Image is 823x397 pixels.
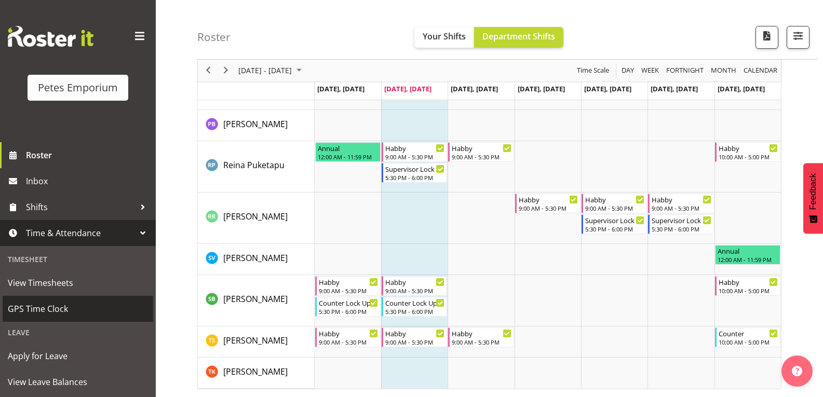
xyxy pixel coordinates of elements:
[519,194,578,204] div: Habby
[315,276,381,296] div: Stephanie Burdan"s event - Habby Begin From Monday, September 29, 2025 at 9:00:00 AM GMT+13:00 En...
[648,214,713,234] div: Ruth Robertson-Taylor"s event - Supervisor Lock Up Begin From Saturday, October 4, 2025 at 5:30:0...
[385,338,444,346] div: 9:00 AM - 5:30 PM
[719,286,778,295] div: 10:00 AM - 5:00 PM
[803,163,823,234] button: Feedback - Show survey
[223,159,285,171] a: Reina Puketapu
[318,153,378,161] div: 12:00 AM - 11:59 PM
[474,27,563,48] button: Department Shifts
[787,26,809,49] button: Filter Shifts
[651,84,698,93] span: [DATE], [DATE]
[319,328,378,338] div: Habby
[710,64,737,77] span: Month
[452,153,511,161] div: 9:00 AM - 5:30 PM
[715,276,780,296] div: Stephanie Burdan"s event - Habby Begin From Sunday, October 5, 2025 at 10:00:00 AM GMT+13:00 Ends...
[382,327,447,347] div: Tamara Straker"s event - Habby Begin From Tuesday, September 30, 2025 at 9:00:00 AM GMT+13:00 End...
[718,255,778,264] div: 12:00 AM - 11:59 PM
[385,173,444,182] div: 5:30 PM - 6:00 PM
[26,225,135,241] span: Time & Attendance
[237,64,306,77] button: September 2025
[198,110,315,141] td: Peter Bunn resource
[223,211,288,222] span: [PERSON_NAME]
[235,60,308,81] div: Sep 29 - Oct 05, 2025
[582,194,647,213] div: Ruth Robertson-Taylor"s event - Habby Begin From Friday, October 3, 2025 at 9:00:00 AM GMT+13:00 ...
[237,64,293,77] span: [DATE] - [DATE]
[198,275,315,326] td: Stephanie Burdan resource
[26,173,151,189] span: Inbox
[385,307,444,316] div: 5:30 PM - 6:00 PM
[319,286,378,295] div: 9:00 AM - 5:30 PM
[315,142,381,162] div: Reina Puketapu"s event - Annual Begin From Monday, September 29, 2025 at 12:00:00 AM GMT+13:00 En...
[198,358,315,389] td: Theo Kuzniarski resource
[665,64,706,77] button: Fortnight
[3,322,153,343] div: Leave
[755,26,778,49] button: Download a PDF of the roster according to the set date range.
[385,277,444,287] div: Habby
[385,163,444,174] div: Supervisor Lock Up
[452,143,511,153] div: Habby
[223,293,288,305] a: [PERSON_NAME]
[584,84,631,93] span: [DATE], [DATE]
[719,143,778,153] div: Habby
[482,31,555,42] span: Department Shifts
[26,147,151,163] span: Roster
[620,64,636,77] button: Timeline Day
[719,277,778,287] div: Habby
[719,153,778,161] div: 10:00 AM - 5:00 PM
[385,143,444,153] div: Habby
[223,334,288,347] a: [PERSON_NAME]
[652,194,711,204] div: Habby
[423,31,466,42] span: Your Shifts
[319,307,378,316] div: 5:30 PM - 6:00 PM
[3,270,153,296] a: View Timesheets
[223,365,288,378] a: [PERSON_NAME]
[718,84,765,93] span: [DATE], [DATE]
[652,215,711,225] div: Supervisor Lock Up
[223,118,288,130] a: [PERSON_NAME]
[585,194,644,204] div: Habby
[223,366,288,377] span: [PERSON_NAME]
[385,328,444,338] div: Habby
[640,64,661,77] button: Timeline Week
[382,142,447,162] div: Reina Puketapu"s event - Habby Begin From Tuesday, September 30, 2025 at 9:00:00 AM GMT+13:00 End...
[620,64,635,77] span: Day
[198,193,315,244] td: Ruth Robertson-Taylor resource
[8,275,148,291] span: View Timesheets
[319,277,378,287] div: Habby
[198,244,315,275] td: Sasha Vandervalk resource
[715,142,780,162] div: Reina Puketapu"s event - Habby Begin From Sunday, October 5, 2025 at 10:00:00 AM GMT+13:00 Ends A...
[715,327,780,347] div: Tamara Straker"s event - Counter Begin From Sunday, October 5, 2025 at 10:00:00 AM GMT+13:00 Ends...
[317,84,365,93] span: [DATE], [DATE]
[382,276,447,296] div: Stephanie Burdan"s event - Habby Begin From Tuesday, September 30, 2025 at 9:00:00 AM GMT+13:00 E...
[582,214,647,234] div: Ruth Robertson-Taylor"s event - Supervisor Lock Up Begin From Friday, October 3, 2025 at 5:30:00 ...
[576,64,610,77] span: Time Scale
[8,26,93,47] img: Rosterit website logo
[3,296,153,322] a: GPS Time Clock
[319,297,378,308] div: Counter Lock Up
[382,297,447,317] div: Stephanie Burdan"s event - Counter Lock Up Begin From Tuesday, September 30, 2025 at 5:30:00 PM G...
[315,297,381,317] div: Stephanie Burdan"s event - Counter Lock Up Begin From Monday, September 29, 2025 at 5:30:00 PM GM...
[715,245,780,265] div: Sasha Vandervalk"s event - Annual Begin From Sunday, October 5, 2025 at 12:00:00 AM GMT+13:00 End...
[8,301,148,317] span: GPS Time Clock
[384,84,431,93] span: [DATE], [DATE]
[315,327,381,347] div: Tamara Straker"s event - Habby Begin From Monday, September 29, 2025 at 9:00:00 AM GMT+13:00 Ends...
[198,326,315,358] td: Tamara Straker resource
[38,80,118,95] div: Petes Emporium
[201,64,215,77] button: Previous
[648,194,713,213] div: Ruth Robertson-Taylor"s event - Habby Begin From Saturday, October 4, 2025 at 9:00:00 AM GMT+13:0...
[223,210,288,223] a: [PERSON_NAME]
[709,64,738,77] button: Timeline Month
[718,245,778,256] div: Annual
[585,204,644,212] div: 9:00 AM - 5:30 PM
[217,60,235,81] div: next period
[585,225,644,233] div: 5:30 PM - 6:00 PM
[808,173,818,210] span: Feedback
[519,204,578,212] div: 9:00 AM - 5:30 PM
[198,141,315,193] td: Reina Puketapu resource
[414,27,474,48] button: Your Shifts
[665,64,705,77] span: Fortnight
[223,252,288,264] a: [PERSON_NAME]
[452,328,511,338] div: Habby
